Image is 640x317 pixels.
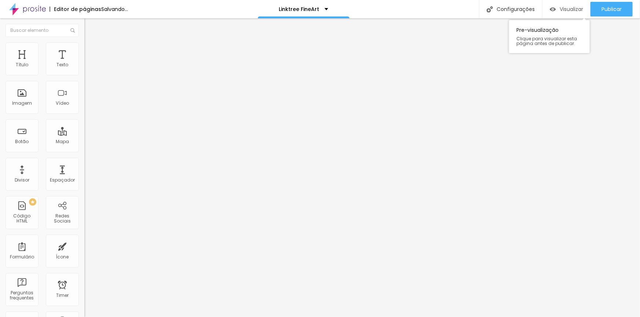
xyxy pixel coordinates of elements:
[56,62,68,67] div: Texto
[542,2,590,16] button: Visualizar
[56,101,69,106] div: Vídeo
[56,293,69,298] div: Timer
[15,139,29,144] div: Botão
[12,101,32,106] div: Imagem
[50,7,101,12] div: Editor de páginas
[487,6,493,12] img: Icone
[6,24,79,37] input: Buscar elemento
[7,213,36,224] div: Código HTML
[48,213,77,224] div: Redes Sociais
[7,290,36,301] div: Perguntas frequentes
[516,36,582,46] span: Clique para visualizar esta página antes de publicar.
[101,7,128,12] div: Salvando...
[279,7,319,12] p: Linktree FineArt
[70,28,75,33] img: Icone
[16,62,28,67] div: Título
[601,6,622,12] span: Publicar
[15,178,29,183] div: Divisor
[550,6,556,12] img: view-1.svg
[50,178,75,183] div: Espaçador
[590,2,633,16] button: Publicar
[10,254,34,260] div: Formulário
[509,20,590,53] div: Pre-visualização
[56,139,69,144] div: Mapa
[56,254,69,260] div: Ícone
[84,18,640,317] iframe: Editor
[560,6,583,12] span: Visualizar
